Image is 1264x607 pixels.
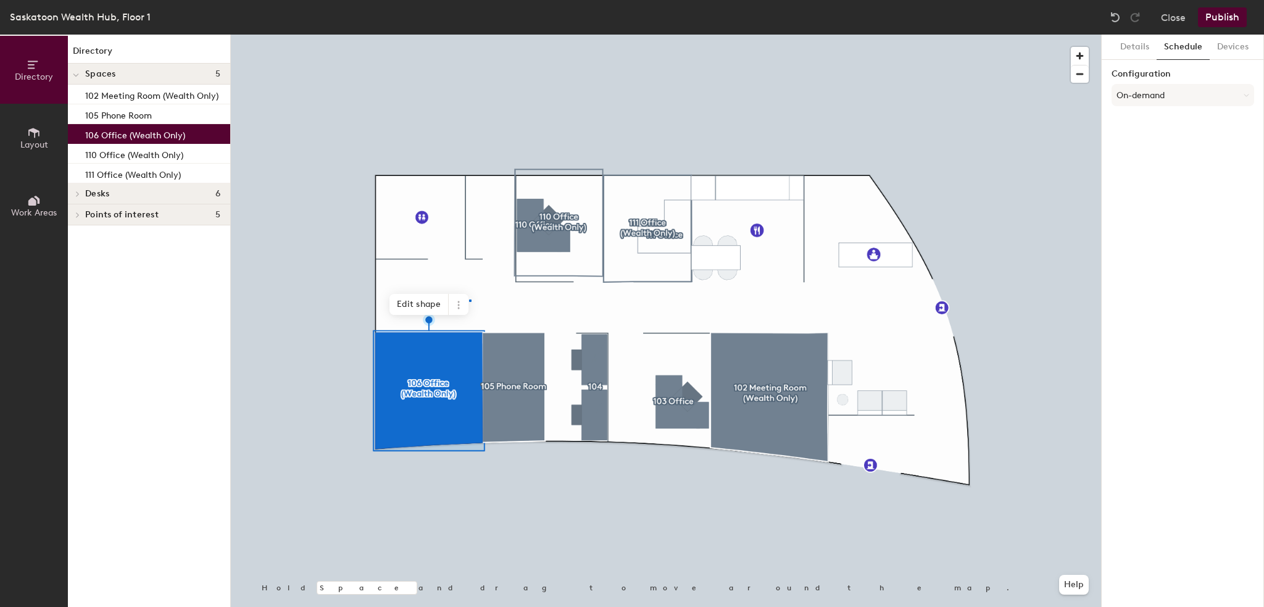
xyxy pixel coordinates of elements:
[215,69,220,79] span: 5
[68,44,230,64] h1: Directory
[15,72,53,82] span: Directory
[20,140,48,150] span: Layout
[1129,11,1141,23] img: Redo
[85,146,183,161] p: 110 Office (Wealth Only)
[85,127,185,141] p: 106 Office (Wealth Only)
[389,294,449,315] span: Edit shape
[1059,575,1089,595] button: Help
[1109,11,1121,23] img: Undo
[1161,7,1186,27] button: Close
[1112,84,1254,106] button: On-demand
[85,210,159,220] span: Points of interest
[85,189,109,199] span: Desks
[85,87,218,101] p: 102 Meeting Room (Wealth Only)
[85,166,181,180] p: 111 Office (Wealth Only)
[10,9,151,25] div: Saskatoon Wealth Hub, Floor 1
[85,107,152,121] p: 105 Phone Room
[1210,35,1256,60] button: Devices
[85,69,116,79] span: Spaces
[1198,7,1247,27] button: Publish
[215,210,220,220] span: 5
[215,189,220,199] span: 6
[1157,35,1210,60] button: Schedule
[1112,69,1254,79] label: Configuration
[1113,35,1157,60] button: Details
[11,207,57,218] span: Work Areas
